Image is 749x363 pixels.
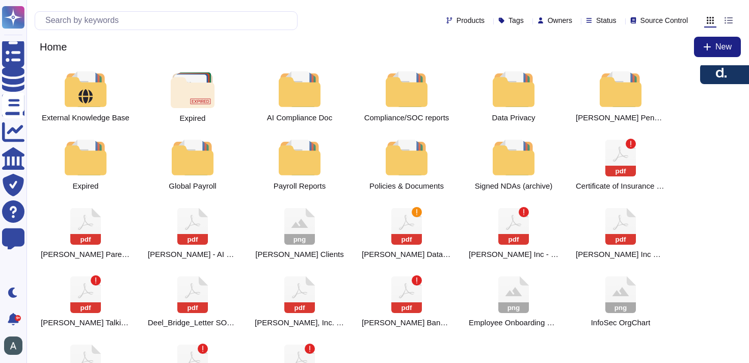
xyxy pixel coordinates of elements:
[694,37,741,57] button: New
[41,250,130,259] span: Deel - Organization Chart .pptx.pdf
[171,72,214,108] img: folder
[369,181,444,191] span: Policies & Documents
[148,318,237,327] span: Deel_Bridge_Letter SOC 1 - 30_June_2025.pdf
[4,336,22,355] img: user
[35,39,72,55] span: Home
[640,17,688,24] span: Source Control
[362,318,451,327] span: Deel's accounts used for client pay-ins in different countries.pdf
[255,318,344,327] span: Deel, Inc. 663168380 ACH & Wire Transaction Routing Instructions.pdf
[576,181,665,191] span: COI Deel Inc 2025.pdf
[509,17,524,24] span: Tags
[148,250,237,259] span: DEEL AI - AI Governance and Compliance Documentation (4).pdf
[576,113,665,122] span: Deel Penetration Testing Attestation Letter
[715,43,732,51] span: New
[42,113,129,122] span: External Knowledge Base
[364,113,449,122] span: Compliance/SOC reports
[274,181,326,191] span: Payroll Reports
[73,181,99,191] span: Expired
[457,17,485,24] span: Products
[469,318,558,327] span: Employee Onboarding action:owner.png
[255,250,343,259] span: Deel Clients.png
[492,113,535,122] span: Data Privacy
[576,250,665,259] span: Deel Inc Credit Check 2025.pdf
[591,318,651,327] span: InfoSec Team Org Chart.png
[362,250,451,259] span: Deel Data Sub-Processors_LIVE.pdf
[469,250,558,259] span: Deel Inc - Bank Account Confirmation.pdf
[15,315,21,321] div: 9+
[169,181,216,191] span: Global Payroll
[41,318,130,327] span: Deel PR Talking Points.pdf
[596,17,617,24] span: Status
[2,334,30,357] button: user
[548,17,572,24] span: Owners
[180,114,206,122] span: Expired
[40,12,297,30] input: Search by keywords
[475,181,553,191] span: Signed NDAs (archive)
[267,113,332,122] span: AI Compliance Doc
